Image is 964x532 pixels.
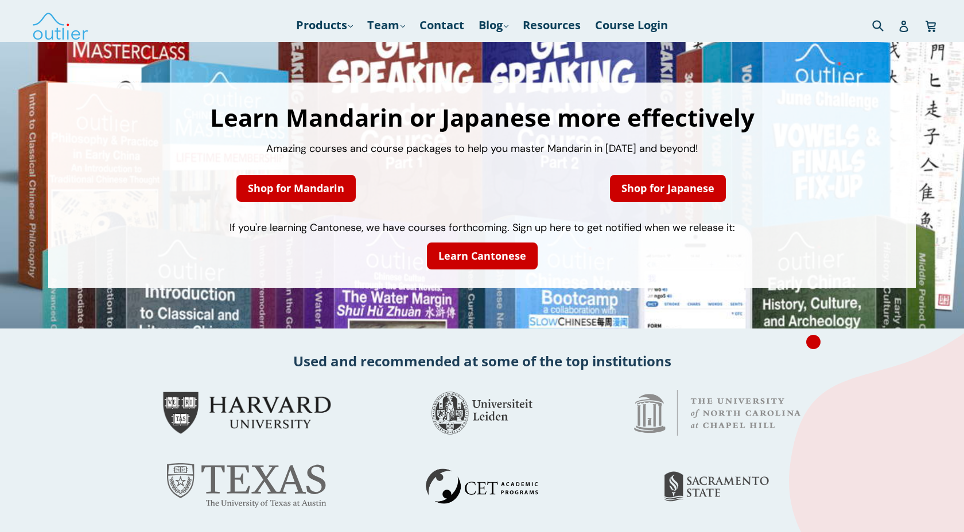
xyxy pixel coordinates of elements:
a: Team [361,15,411,36]
a: Learn Cantonese [427,242,538,269]
input: Search [869,13,901,37]
a: Shop for Japanese [610,175,726,202]
a: Resources [517,15,586,36]
a: Shop for Mandarin [236,175,356,202]
a: Products [290,15,359,36]
a: Contact [414,15,470,36]
span: Amazing courses and course packages to help you master Mandarin in [DATE] and beyond! [266,142,698,155]
img: Outlier Linguistics [32,9,89,42]
a: Blog [473,15,514,36]
span: If you're learning Cantonese, we have courses forthcoming. Sign up here to get notified when we r... [230,221,735,234]
a: Course Login [589,15,674,36]
h1: Learn Mandarin or Japanese more effectively [60,105,904,130]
